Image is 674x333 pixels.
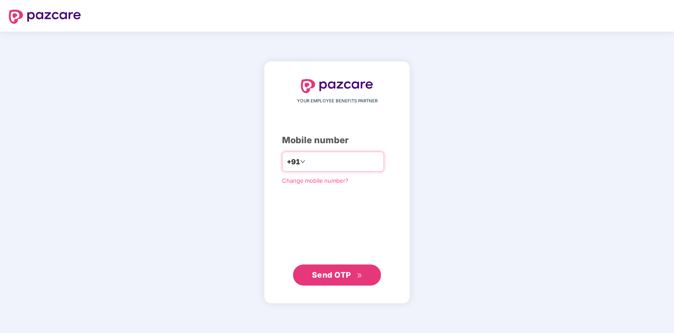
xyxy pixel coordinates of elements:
[297,98,377,105] span: YOUR EMPLOYEE BENEFITS PARTNER
[9,10,81,24] img: logo
[357,273,363,279] span: double-right
[282,177,348,184] a: Change mobile number?
[287,156,300,167] span: +91
[312,270,351,279] span: Send OTP
[300,159,305,164] span: down
[301,79,373,93] img: logo
[282,134,392,147] div: Mobile number
[293,264,381,286] button: Send OTPdouble-right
